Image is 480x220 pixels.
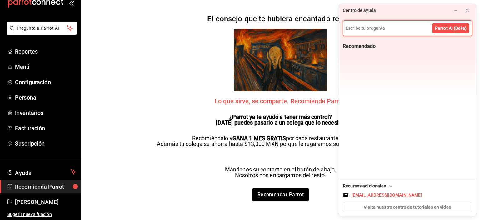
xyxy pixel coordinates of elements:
[157,136,404,147] p: Recomiéndalo y por cada restaurante que se una. Además tu colega se ahorra hasta $13,000 MXN porq...
[15,139,76,148] span: Suscripción
[4,29,77,36] a: Pregunta a Parrot AI
[7,211,76,218] span: Sugerir nueva función
[225,167,337,178] p: Mándanos su contacto en el botón de abajo. Nosotros nos encargamos del resto.
[15,168,68,176] span: Ayuda
[215,98,347,104] span: Lo que sirve, se comparte. Recomienda Parrot.
[69,0,74,5] button: open_drawer_menu
[15,182,76,191] span: Recomienda Parrot
[207,15,354,23] h2: El consejo que te hubiera encantado recibir
[17,25,67,32] span: Pregunta a Parrot AI
[15,109,76,117] span: Inventarios
[229,114,332,120] strong: ¿Parrot ya te ayudó a tener más control?
[7,22,77,35] button: Pregunta a Parrot AI
[432,23,469,33] button: Parrot AI (Beta)
[15,124,76,132] span: Facturación
[343,7,376,14] div: Centro de ayuda
[15,93,76,102] span: Personal
[15,78,76,86] span: Configuración
[232,135,286,141] strong: GANA 1 MES GRATIS
[364,204,451,211] span: Visita nuestro centro de tutoriales en video
[15,47,76,56] span: Reportes
[343,21,472,36] input: Escribe tu pregunta
[343,192,472,198] button: [EMAIL_ADDRESS][DOMAIN_NAME]
[343,43,376,50] div: Recomendado
[435,25,467,32] span: Parrot AI (Beta)
[234,29,327,91] img: referrals Parrot
[343,54,472,59] div: Grid Recommendations
[216,119,346,126] strong: [DATE] puedes pasarlo a un colega que lo necesita.
[343,202,472,212] button: Visita nuestro centro de tutoriales en video
[15,198,76,206] span: [PERSON_NAME]
[352,192,422,198] div: [EMAIL_ADDRESS][DOMAIN_NAME]
[15,63,76,71] span: Menú
[252,188,309,201] a: Recomendar Parrot
[343,183,394,189] div: Recursos adicionales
